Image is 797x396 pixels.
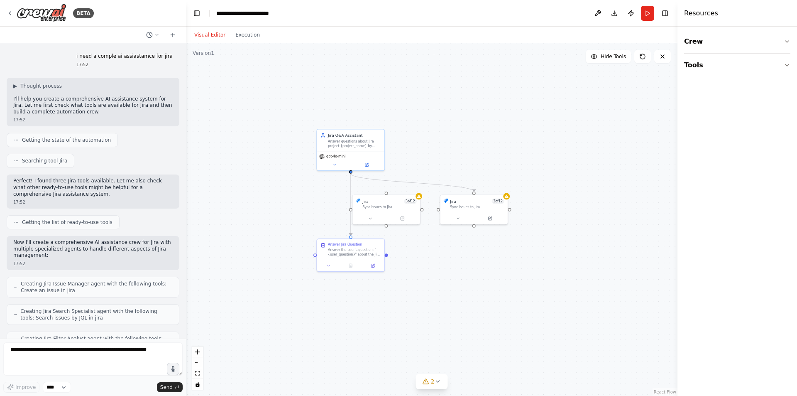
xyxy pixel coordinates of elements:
[13,83,62,89] button: ▶Thought process
[22,157,67,164] span: Searching tool Jira
[659,7,671,19] button: Hide right sidebar
[316,129,385,171] div: Jira Q&A AssistantAnswer questions about Jira project {project_name} by searching, filtering, and...
[352,194,421,224] div: JiraJira3of12Sync issues to Jira
[157,382,183,392] button: Send
[216,9,269,17] nav: breadcrumb
[440,194,508,224] div: JiraJira3of12Sync issues to Jira
[362,199,369,204] div: Jira
[684,54,790,77] button: Tools
[191,7,203,19] button: Hide left sidebar
[328,248,381,256] div: Answer the user's question: "{user_question}" about the Jira project {project_name}. Use Jira too...
[21,335,172,349] span: Creating Jira Filter Analyst agent with the following tools: Search issues in jira
[13,96,173,116] p: I'll help you create a comprehensive AI assistance system for Jira. Let me first check what tools...
[326,155,345,159] span: gpt-4o-mini
[22,137,111,143] span: Getting the state of the automation
[20,83,62,89] span: Thought process
[21,280,172,294] span: Creating Jira Issue Manager agent with the following tools: Create an issue in jira
[363,262,382,269] button: Open in side panel
[404,199,417,204] span: Number of enabled actions
[450,205,504,210] div: Sync issues to Jira
[654,390,676,394] a: React Flow attribution
[13,178,173,197] p: Perfect! I found three Jira tools available. Let me also check what other ready-to-use tools migh...
[13,199,173,205] div: 17:52
[13,83,17,89] span: ▶
[416,374,448,389] button: 2
[339,262,362,269] button: No output available
[192,347,203,357] button: zoom in
[348,174,353,236] g: Edge from 18703802-844e-4f08-b9d8-94a2577c78fb to cb973092-4caa-4a19-ba33-28515385ff9b
[431,377,435,386] span: 2
[15,384,36,391] span: Improve
[192,347,203,390] div: React Flow controls
[76,53,173,60] p: i need a comple ai assiastamce for jira
[328,242,362,247] div: Answer Jira Question
[684,8,718,18] h4: Resources
[13,239,173,259] p: Now I'll create a comprehensive AI assistance crew for Jira with multiple specialized agents to h...
[586,50,631,63] button: Hide Tools
[193,50,214,57] div: Version 1
[474,215,506,222] button: Open in side panel
[328,139,381,148] div: Answer questions about Jira project {project_name} by searching, filtering, and analyzing issues....
[192,357,203,368] button: zoom out
[189,30,230,40] button: Visual Editor
[166,30,179,40] button: Start a new chat
[316,239,385,272] div: Answer Jira QuestionAnswer the user's question: "{user_question}" about the Jira project {project...
[192,379,203,390] button: toggle interactivity
[601,53,626,60] span: Hide Tools
[443,199,448,203] img: Jira
[491,199,504,204] span: Number of enabled actions
[13,261,173,267] div: 17:52
[684,30,790,53] button: Crew
[192,368,203,379] button: fit view
[362,205,417,210] div: Sync issues to Jira
[356,199,360,203] img: Jira
[351,162,382,168] button: Open in side panel
[387,215,418,222] button: Open in side panel
[348,174,477,192] g: Edge from 18703802-844e-4f08-b9d8-94a2577c78fb to 9ff51512-d933-458a-899c-f181d67bfe68
[160,384,173,391] span: Send
[76,61,173,68] div: 17:52
[20,308,172,321] span: Creating Jira Search Specialist agent with the following tools: Search issues by JQL in jira
[17,4,66,22] img: Logo
[328,133,381,138] div: Jira Q&A Assistant
[22,219,112,226] span: Getting the list of ready-to-use tools
[13,117,173,123] div: 17:52
[73,8,94,18] div: BETA
[450,199,456,204] div: Jira
[167,363,179,375] button: Click to speak your automation idea
[3,382,39,393] button: Improve
[143,30,163,40] button: Switch to previous chat
[230,30,265,40] button: Execution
